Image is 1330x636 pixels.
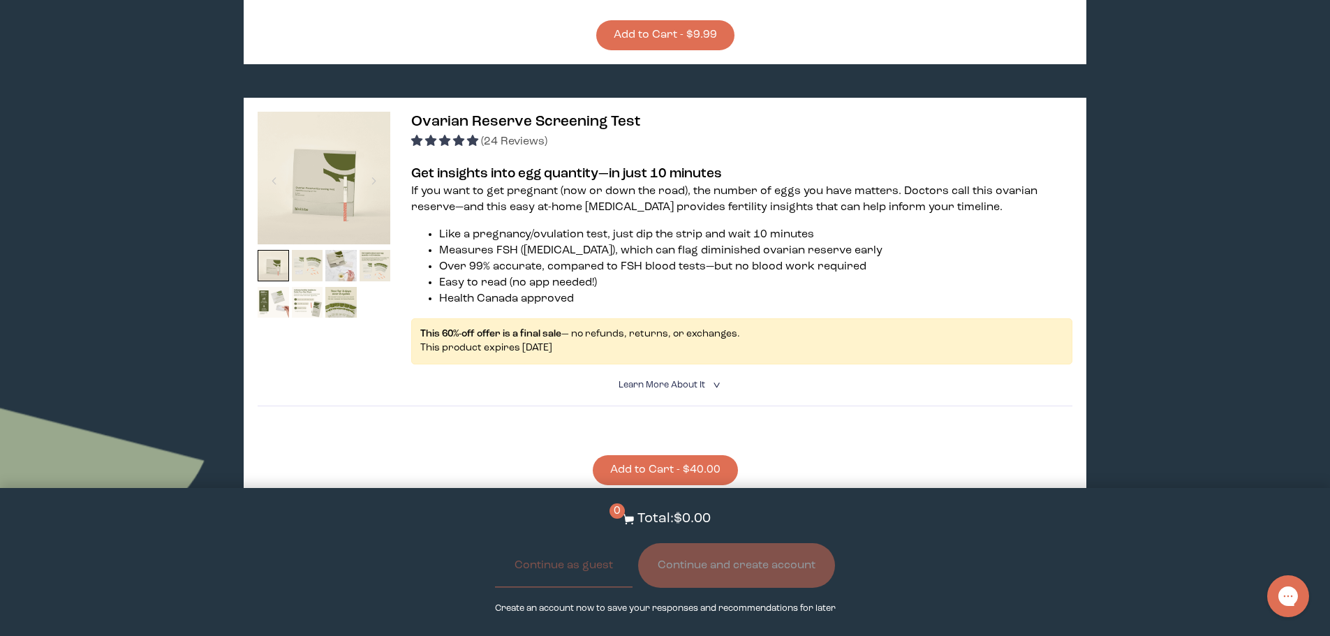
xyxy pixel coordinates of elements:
[481,136,547,147] span: (24 Reviews)
[495,543,633,588] button: Continue as guest
[439,275,1072,291] li: Easy to read (no app needed!)
[638,543,835,588] button: Continue and create account
[709,381,722,389] i: <
[411,318,1072,364] div: — no refunds, returns, or exchanges. This product expires [DATE]
[360,250,391,281] img: thumbnail image
[411,184,1072,216] p: If you want to get pregnant (now or down the road), the number of eggs you have matters. Doctors ...
[411,114,640,129] span: Ovarian Reserve Screening Test
[439,243,1072,259] li: Measures FSH ([MEDICAL_DATA]), which can flag diminished ovarian reserve early
[609,503,625,519] span: 0
[439,227,1072,243] li: Like a pregnancy/ovulation test, just dip the strip and wait 10 minutes
[619,378,712,392] summary: Learn More About it <
[593,455,738,485] button: Add to Cart - $40.00
[258,112,390,244] img: thumbnail image
[439,291,1072,307] li: Health Canada approved
[411,167,722,181] b: Get insights into egg quantity—in just 10 minutes
[619,380,705,390] span: Learn More About it
[258,287,289,318] img: thumbnail image
[495,602,836,615] p: Create an account now to save your responses and recommendations for later
[637,509,711,529] p: Total: $0.00
[420,329,561,339] strong: This 60%-off offer is a final sale
[439,259,1072,275] li: Over 99% accurate, compared to FSH blood tests—but no blood work required
[1260,570,1316,622] iframe: Gorgias live chat messenger
[292,250,323,281] img: thumbnail image
[258,250,289,281] img: thumbnail image
[325,250,357,281] img: thumbnail image
[411,136,481,147] span: 4.92 stars
[325,287,357,318] img: thumbnail image
[596,20,734,50] button: Add to Cart - $9.99
[292,287,323,318] img: thumbnail image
